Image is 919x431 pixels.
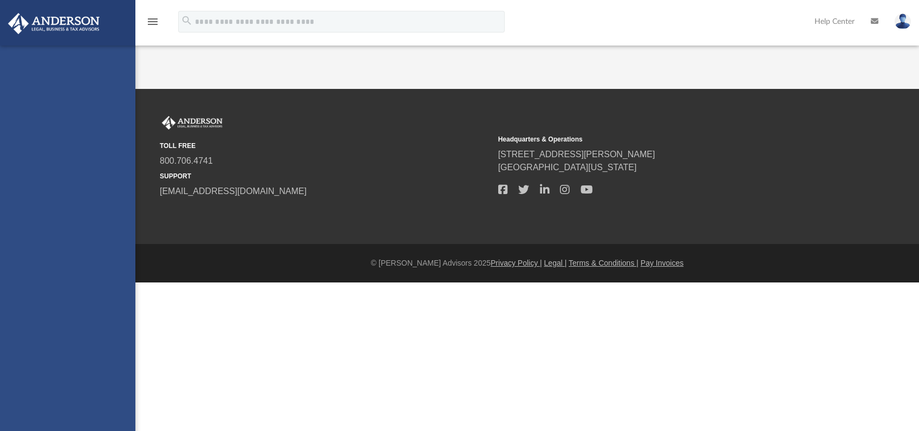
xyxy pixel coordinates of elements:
i: search [181,15,193,27]
small: TOLL FREE [160,141,491,151]
a: 800.706.4741 [160,156,213,165]
i: menu [146,15,159,28]
div: © [PERSON_NAME] Advisors 2025 [135,258,919,269]
small: SUPPORT [160,171,491,181]
small: Headquarters & Operations [498,134,829,144]
img: Anderson Advisors Platinum Portal [5,13,103,34]
a: Legal | [544,259,567,267]
a: Privacy Policy | [491,259,542,267]
a: Pay Invoices [641,259,683,267]
a: menu [146,21,159,28]
a: [EMAIL_ADDRESS][DOMAIN_NAME] [160,186,307,196]
a: [STREET_ADDRESS][PERSON_NAME] [498,150,655,159]
img: User Pic [895,14,911,29]
a: [GEOGRAPHIC_DATA][US_STATE] [498,163,637,172]
img: Anderson Advisors Platinum Portal [160,116,225,130]
a: Terms & Conditions | [569,259,638,267]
